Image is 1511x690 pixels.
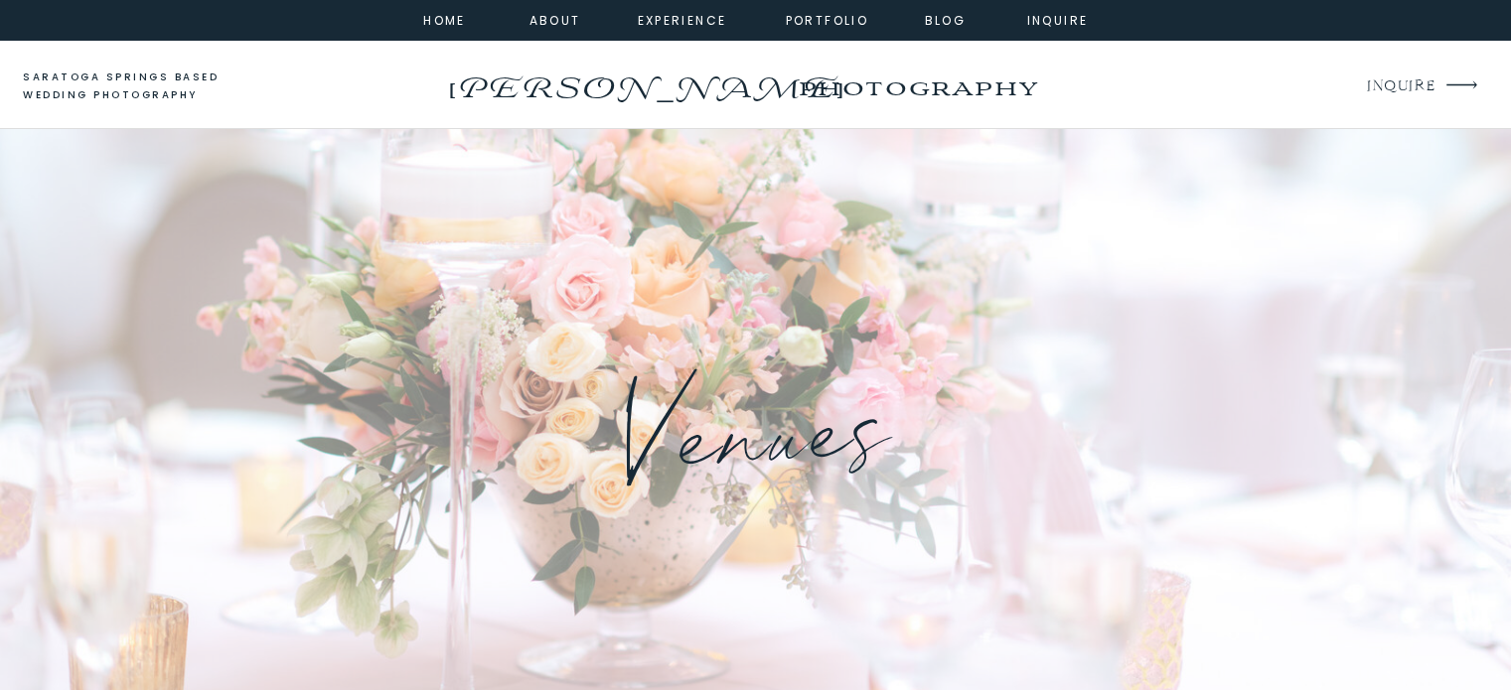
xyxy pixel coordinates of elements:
[23,69,256,105] a: saratoga springs based wedding photography
[332,346,1180,536] h1: Venues
[443,65,847,96] a: [PERSON_NAME]
[1367,73,1434,100] a: INQUIRE
[418,10,472,28] a: home
[785,10,870,28] a: portfolio
[529,10,574,28] a: about
[759,60,1076,114] a: photography
[1022,10,1094,28] a: inquire
[638,10,718,28] a: experience
[910,10,982,28] a: Blog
